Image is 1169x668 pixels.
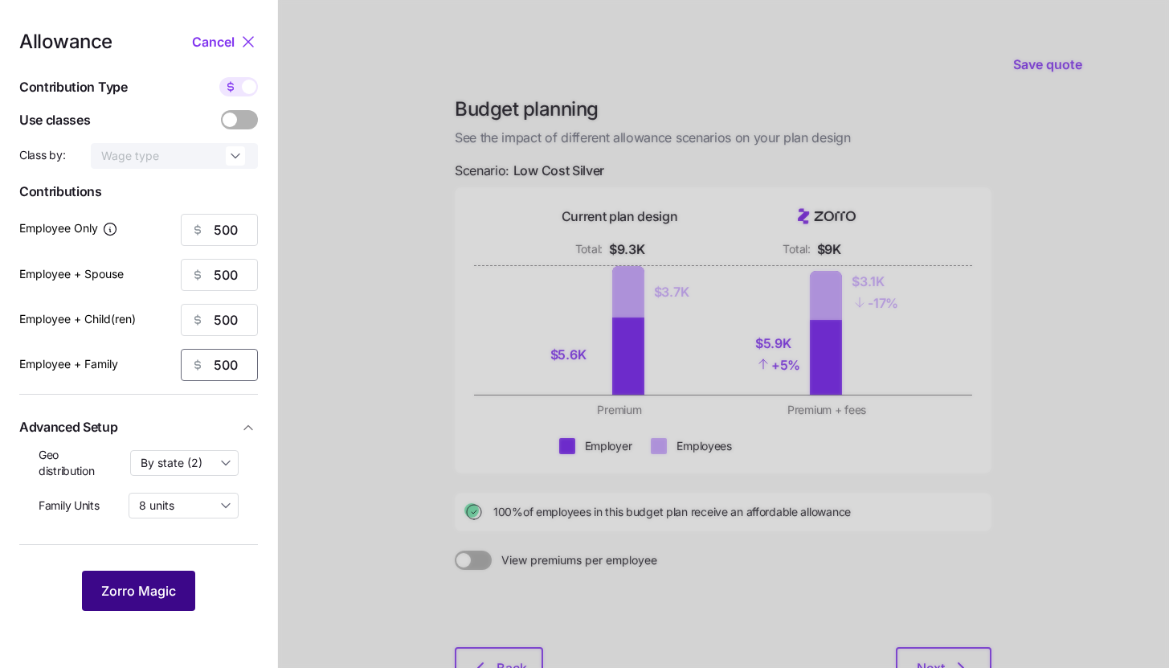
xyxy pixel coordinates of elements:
span: Cancel [192,32,235,51]
span: Advanced Setup [19,417,118,437]
span: Class by: [19,147,65,163]
label: Employee + Child(ren) [19,310,136,328]
span: Use classes [19,110,90,130]
span: Zorro Magic [101,581,176,600]
span: Family Units [39,498,100,514]
button: Cancel [192,32,239,51]
label: Employee + Family [19,355,118,373]
span: Geo distribution [39,447,117,480]
span: Contributions [19,182,258,202]
span: Contribution Type [19,77,128,97]
div: Advanced Setup [19,447,258,531]
label: Employee + Spouse [19,265,124,283]
button: Advanced Setup [19,408,258,447]
span: Allowance [19,32,112,51]
button: Zorro Magic [82,571,195,611]
label: Employee Only [19,219,118,237]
